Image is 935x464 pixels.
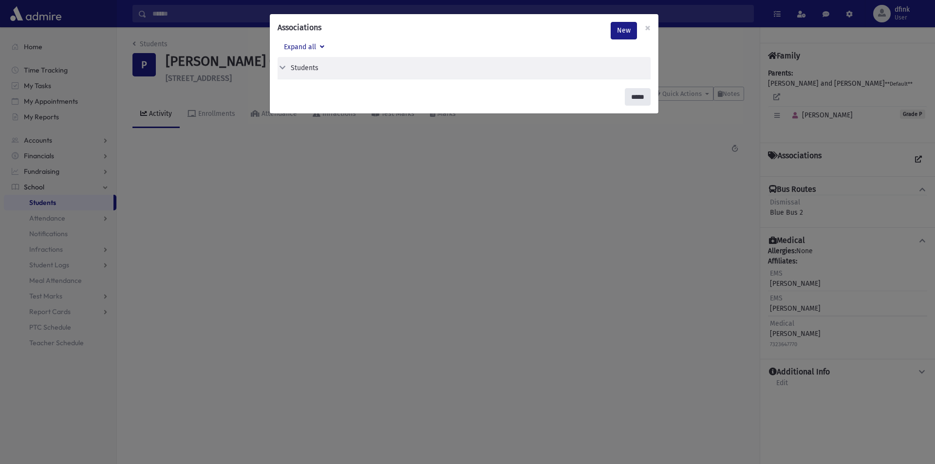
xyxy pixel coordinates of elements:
[278,63,643,73] button: Students
[637,14,658,41] button: Close
[278,22,321,34] h6: Associations
[611,22,637,39] a: New
[645,21,651,35] span: ×
[291,63,318,73] div: Students
[278,39,331,57] button: Expand all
